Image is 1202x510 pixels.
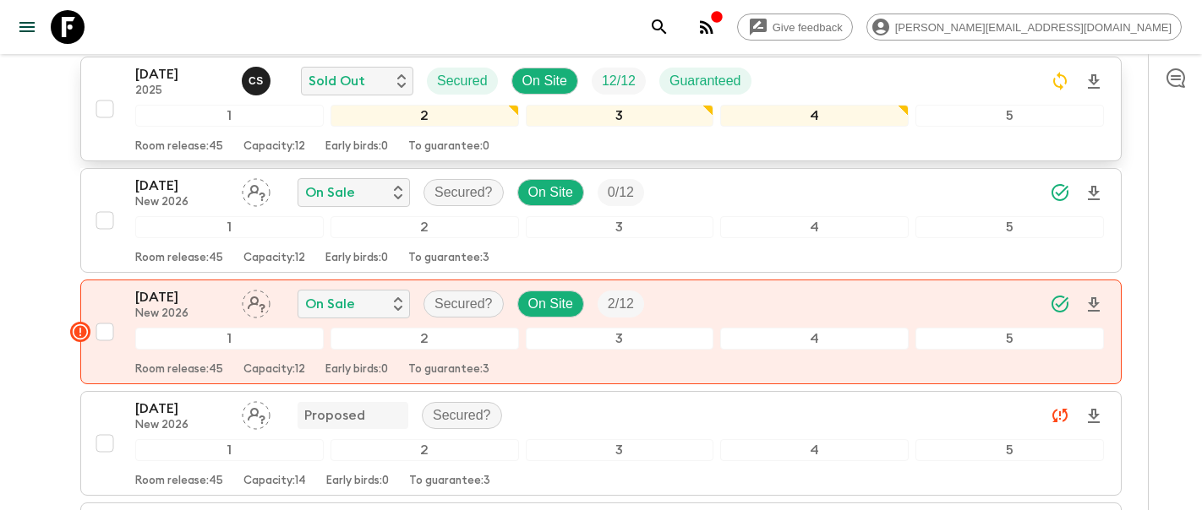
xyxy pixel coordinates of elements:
[326,475,389,488] p: Early birds: 0
[642,10,676,44] button: search adventures
[305,294,355,314] p: On Sale
[437,71,488,91] p: Secured
[135,328,324,350] div: 1
[915,328,1104,350] div: 5
[434,294,493,314] p: Secured?
[135,287,228,307] p: [DATE]
[1050,182,1070,203] svg: Synced Successfully
[135,307,228,321] p: New 2026
[763,21,852,34] span: Give feedback
[522,71,567,91] p: On Site
[242,67,274,95] button: CS
[242,183,270,197] span: Assign pack leader
[427,68,498,95] div: Secured
[243,363,305,377] p: Capacity: 12
[517,290,584,317] div: On Site
[331,328,519,350] div: 2
[592,68,646,95] div: Trip Fill
[80,279,1122,384] button: [DATE]New 2026Assign pack leaderOn SaleSecured?On SiteTrip Fill12345Room release:45Capacity:12Ear...
[408,140,489,154] p: To guarantee: 0
[135,176,228,196] p: [DATE]
[422,402,502,429] div: Secured?
[331,216,519,238] div: 2
[886,21,1181,34] span: [PERSON_NAME][EMAIL_ADDRESS][DOMAIN_NAME]
[1050,71,1070,91] svg: Sync Required - Changes detected
[517,179,584,206] div: On Site
[1050,405,1070,426] svg: Unable to sync - Check prices and secured
[242,295,270,308] span: Assign pack leader
[1084,295,1104,315] svg: Download Onboarding
[243,252,305,265] p: Capacity: 12
[915,439,1104,461] div: 5
[243,140,305,154] p: Capacity: 12
[598,290,644,317] div: Trip Fill
[242,72,274,85] span: Charlie Santiago
[598,179,644,206] div: Trip Fill
[608,294,634,314] p: 2 / 12
[80,57,1122,161] button: [DATE]2025Charlie SantiagoSold OutSecuredOn SiteTrip FillGuaranteed12345Room release:45Capacity:1...
[720,328,909,350] div: 4
[528,182,573,203] p: On Site
[602,71,636,91] p: 12 / 12
[325,252,388,265] p: Early birds: 0
[1084,72,1104,92] svg: Download Onboarding
[135,140,223,154] p: Room release: 45
[331,105,519,127] div: 2
[242,406,270,420] span: Assign pack leader
[669,71,741,91] p: Guaranteed
[135,216,324,238] div: 1
[408,252,489,265] p: To guarantee: 3
[526,216,714,238] div: 3
[135,84,228,98] p: 2025
[135,64,228,84] p: [DATE]
[511,68,578,95] div: On Site
[915,105,1104,127] div: 5
[135,105,324,127] div: 1
[243,475,306,488] p: Capacity: 14
[409,475,490,488] p: To guarantee: 3
[80,168,1122,273] button: [DATE]New 2026Assign pack leaderOn SaleSecured?On SiteTrip Fill12345Room release:45Capacity:12Ear...
[526,439,714,461] div: 3
[915,216,1104,238] div: 5
[135,399,228,419] p: [DATE]
[1084,183,1104,203] svg: Download Onboarding
[423,179,504,206] div: Secured?
[737,14,853,41] a: Give feedback
[526,328,714,350] div: 3
[423,290,504,317] div: Secured?
[1050,294,1070,314] svg: Synced Successfully
[608,182,634,203] p: 0 / 12
[866,14,1182,41] div: [PERSON_NAME][EMAIL_ADDRESS][DOMAIN_NAME]
[433,405,491,426] p: Secured?
[135,439,324,461] div: 1
[325,363,388,377] p: Early birds: 0
[135,363,223,377] p: Room release: 45
[528,294,573,314] p: On Site
[80,391,1122,496] button: [DATE]New 2026Assign pack leaderProposedSecured?12345Room release:45Capacity:14Early birds:0To gu...
[305,182,355,203] p: On Sale
[408,363,489,377] p: To guarantee: 3
[135,475,223,488] p: Room release: 45
[526,105,714,127] div: 3
[434,182,493,203] p: Secured?
[325,140,388,154] p: Early birds: 0
[720,105,909,127] div: 4
[10,10,44,44] button: menu
[304,405,365,426] p: Proposed
[720,439,909,461] div: 4
[249,74,264,88] p: C S
[135,196,228,209] p: New 2026
[309,71,365,91] p: Sold Out
[720,216,909,238] div: 4
[331,439,519,461] div: 2
[1084,406,1104,426] svg: Download Onboarding
[135,252,223,265] p: Room release: 45
[135,419,228,432] p: New 2026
